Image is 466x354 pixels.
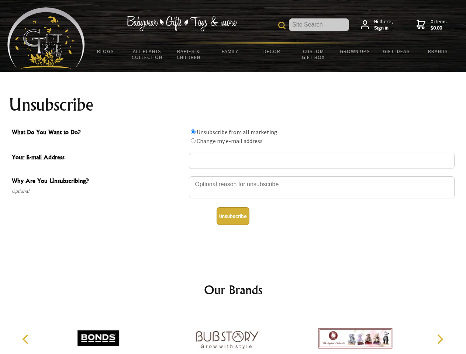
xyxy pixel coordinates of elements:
h2: Our Brands [15,281,452,299]
label: Unsubscribe from all marketing [197,128,277,136]
label: Change my e-mail address [197,137,263,145]
a: Grown Ups [334,44,376,59]
a: Gift Ideas [376,44,417,59]
span: Hi there, [374,18,393,31]
input: Site Search [289,18,349,31]
h1: Unsubscribe [9,96,458,114]
input: What Do You Want to Do? [191,129,196,134]
button: Unsubscribe [217,207,249,225]
img: Babyware - Gifts - Toys and more... [7,7,85,69]
img: Babywear - Gifts - Toys & more [126,16,237,31]
a: Custom Gift Box [293,44,334,65]
span: Why Are You Unsubscribing? [12,176,185,187]
img: product search [278,22,286,29]
strong: Sign in [374,25,393,31]
button: Next [432,331,448,347]
a: Decor [251,44,293,59]
span: 0 items [431,18,447,31]
span: Your E-mail Address [12,153,185,163]
span: What Do You Want to Do? [12,128,185,138]
a: All Plants Collection [127,44,168,65]
a: Hi there,Sign in [361,18,393,31]
a: BLOGS [85,44,127,59]
textarea: Why Are You Unsubscribing? [189,176,455,198]
span: Optional [12,187,185,196]
strong: $0.00 [431,25,447,31]
a: Family [210,44,251,59]
button: Previous [18,331,35,347]
input: Your E-mail Address [189,153,455,169]
a: Babies & Children [168,44,210,65]
a: Brands [417,44,459,59]
a: 0 items$0.00 [417,18,447,31]
input: What Do You Want to Do? [191,138,196,143]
